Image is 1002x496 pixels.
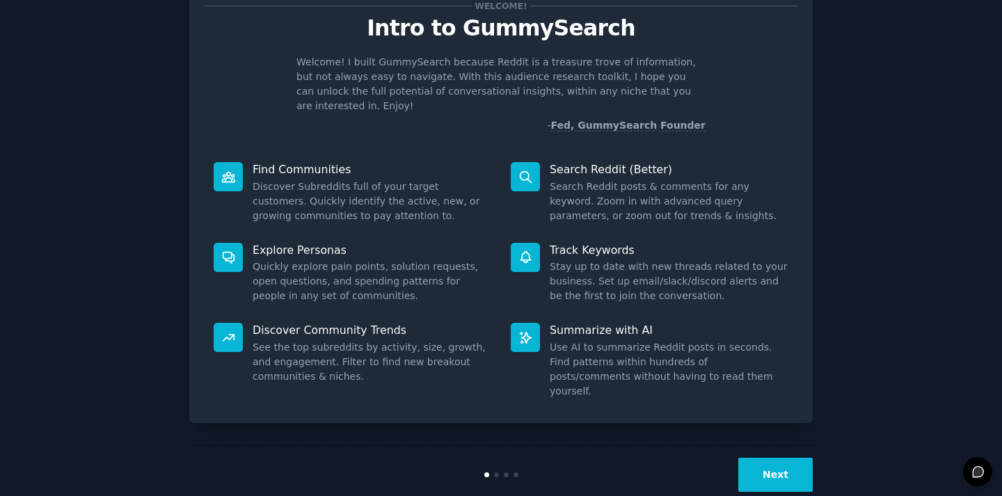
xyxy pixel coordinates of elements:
button: Next [738,458,813,492]
dd: Search Reddit posts & comments for any keyword. Zoom in with advanced query parameters, or zoom o... [550,179,788,223]
p: Search Reddit (Better) [550,162,788,177]
dd: See the top subreddits by activity, size, growth, and engagement. Filter to find new breakout com... [253,340,491,384]
p: Track Keywords [550,243,788,257]
dd: Stay up to date with new threads related to your business. Set up email/slack/discord alerts and ... [550,259,788,303]
dd: Discover Subreddits full of your target customers. Quickly identify the active, new, or growing c... [253,179,491,223]
p: Welcome! I built GummySearch because Reddit is a treasure trove of information, but not always ea... [296,55,706,113]
dd: Quickly explore pain points, solution requests, open questions, and spending patterns for people ... [253,259,491,303]
dd: Use AI to summarize Reddit posts in seconds. Find patterns within hundreds of posts/comments with... [550,340,788,399]
p: Find Communities [253,162,491,177]
a: Fed, GummySearch Founder [550,120,706,131]
p: Explore Personas [253,243,491,257]
p: Discover Community Trends [253,323,491,337]
p: Intro to GummySearch [204,16,798,40]
p: Summarize with AI [550,323,788,337]
div: - [547,118,706,133]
